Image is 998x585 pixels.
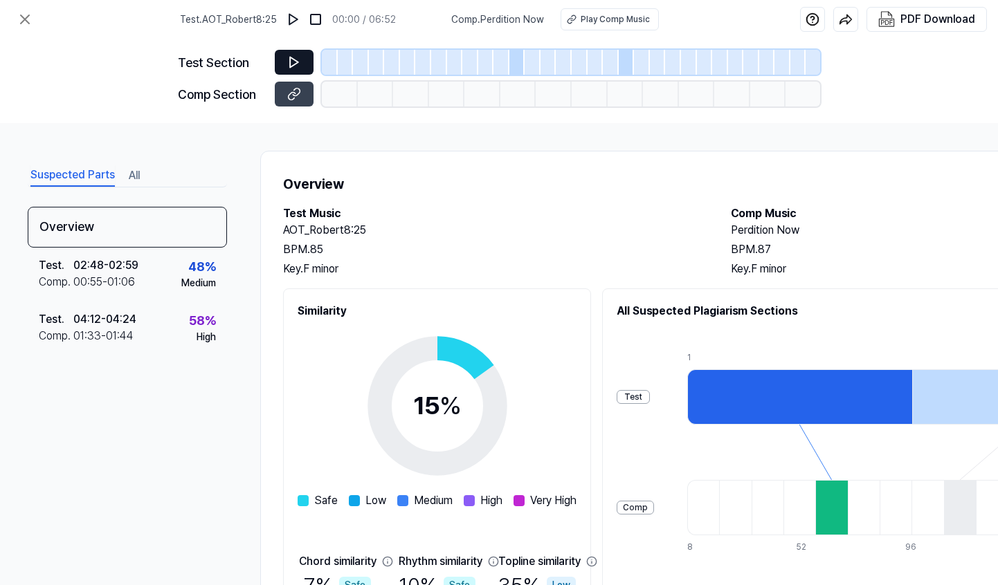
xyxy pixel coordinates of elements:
span: High [480,492,502,509]
h2: Test Music [283,205,703,222]
div: Play Comp Music [581,13,650,26]
div: 48 % [188,257,216,276]
button: All [129,165,140,187]
img: help [806,12,819,26]
div: 02:48 - 02:59 [73,257,138,274]
div: 96 [905,541,937,553]
span: Safe [314,492,338,509]
img: play [287,12,300,26]
div: Rhythm similarity [399,553,482,570]
div: Test . [39,311,73,328]
div: 04:12 - 04:24 [73,311,136,328]
div: Comp . [39,328,73,344]
div: 15 [413,387,462,425]
div: Topline similarity [498,553,581,570]
div: Comp . [39,274,73,290]
img: share [839,12,853,26]
span: Low [365,492,386,509]
div: 00:55 - 01:06 [73,274,135,290]
div: PDF Download [900,10,975,28]
h2: Similarity [298,303,577,319]
span: Very High [530,492,577,509]
h2: AOT_Robert8:25 [283,222,703,239]
div: Overview [28,207,227,248]
div: Test Section [178,53,266,72]
div: 1 [687,351,912,364]
div: Comp Section [178,85,266,104]
span: Medium [414,492,453,509]
img: PDF Download [878,11,895,28]
div: BPM. 85 [283,241,703,258]
div: 8 [687,541,719,553]
div: 52 [796,541,828,553]
img: stop [309,12,323,26]
div: Key. F minor [283,261,703,277]
span: Comp . Perdition Now [451,12,544,27]
div: 58 % [189,311,216,330]
button: PDF Download [875,8,978,31]
div: 01:33 - 01:44 [73,328,134,344]
div: 00:00 / 06:52 [332,12,396,27]
div: Chord similarity [299,553,376,570]
div: Medium [181,276,216,290]
div: Comp [617,501,654,514]
span: % [439,391,462,420]
button: Play Comp Music [561,8,659,30]
div: Test . [39,257,73,274]
div: Test [617,390,650,404]
span: Test . AOT_Robert8:25 [180,12,277,27]
div: High [197,330,216,344]
button: Suspected Parts [30,165,115,187]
